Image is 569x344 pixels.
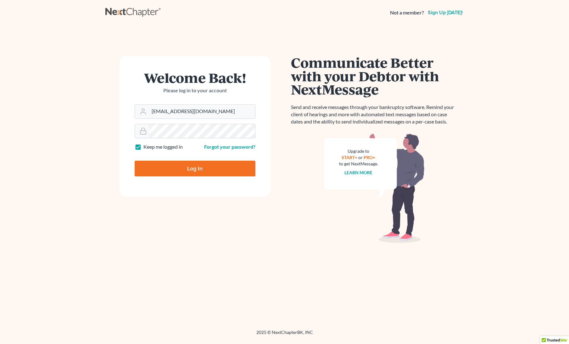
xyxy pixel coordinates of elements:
[339,161,378,167] div: to get NextMessage.
[339,148,378,154] div: Upgrade to
[427,10,464,15] a: Sign up [DATE]!
[342,155,357,160] a: START+
[149,105,255,118] input: Email Address
[135,71,255,84] h1: Welcome Back!
[105,329,464,341] div: 2025 © NextChapterBK, INC
[135,161,255,176] input: Log In
[344,170,372,175] a: Learn more
[135,87,255,94] p: Please log in to your account
[390,9,424,16] strong: Not a member?
[324,133,425,243] img: nextmessage_bg-59042aed3d76b12b5cd301f8e5b87938c9018125f34e5fa2b7a6b67550977c72.svg
[204,144,255,150] a: Forgot your password?
[358,155,363,160] span: or
[143,143,183,151] label: Keep me logged in
[291,56,458,96] h1: Communicate Better with your Debtor with NextMessage
[364,155,375,160] a: PRO+
[291,104,458,125] p: Send and receive messages through your bankruptcy software. Remind your client of hearings and mo...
